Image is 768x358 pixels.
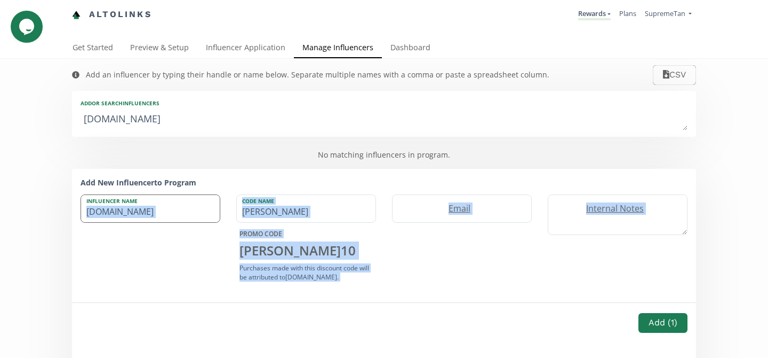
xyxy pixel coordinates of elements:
div: Purchases made with this discount code will be attributed to [DOMAIN_NAME] . [236,263,376,282]
label: Internal Notes [548,203,676,215]
a: Influencer Application [197,38,294,59]
label: Code Name [237,195,365,205]
img: favicon-32x32.png [72,11,81,19]
button: CSV [653,65,696,85]
strong: Add New Influencer to Program [81,177,196,188]
a: SupremeTan [645,9,692,21]
a: Altolinks [72,6,152,24]
div: Add or search INFLUENCERS [81,99,687,107]
a: Plans [619,9,636,18]
div: [PERSON_NAME] 10 [236,242,376,260]
div: Add an influencer by typing their handle or name below. Separate multiple names with a comma or p... [86,69,549,80]
div: PROMO CODE [236,229,376,238]
a: Rewards [578,9,611,20]
label: Email [393,203,521,215]
div: No matching influencers in program. [72,141,696,169]
a: Get Started [64,38,122,59]
iframe: chat widget [11,11,45,43]
span: SupremeTan [645,9,685,18]
a: Preview & Setup [122,38,197,59]
label: Influencer Name [81,195,209,205]
a: Dashboard [382,38,439,59]
button: Add (1) [638,313,687,333]
textarea: [DOMAIN_NAME] [81,109,687,130]
a: Manage Influencers [294,38,382,59]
